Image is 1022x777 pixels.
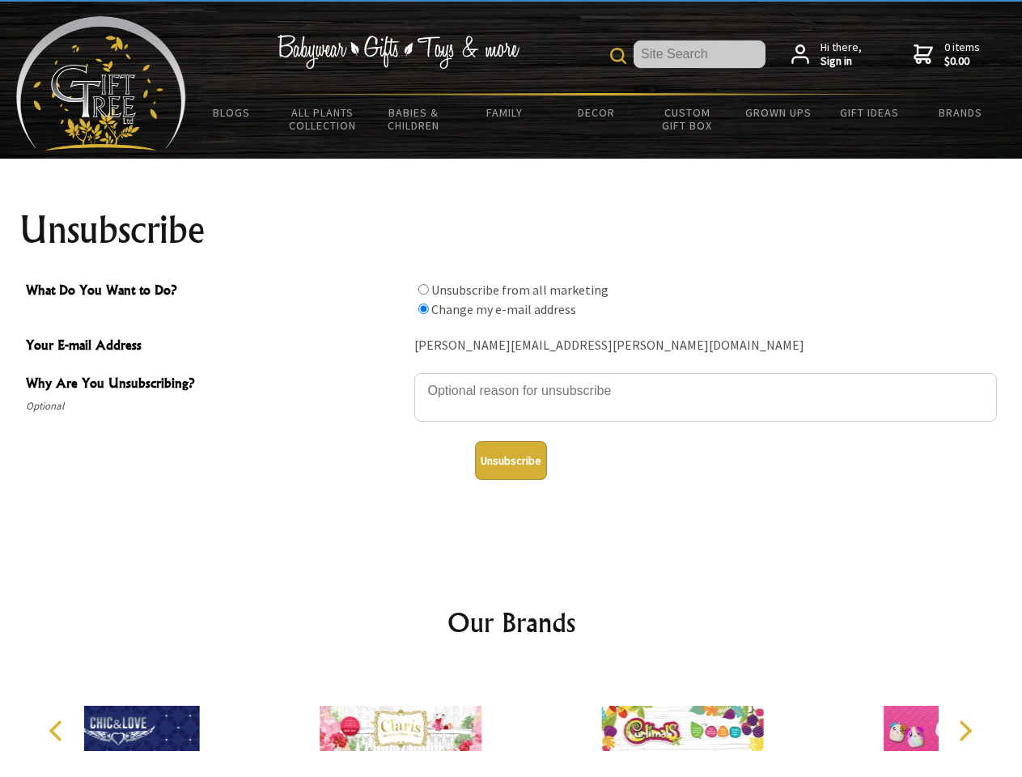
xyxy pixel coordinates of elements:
[26,397,406,416] span: Optional
[821,40,862,69] span: Hi there,
[944,54,980,69] strong: $0.00
[460,96,551,129] a: Family
[19,210,1003,249] h1: Unsubscribe
[947,713,982,749] button: Next
[821,54,862,69] strong: Sign in
[431,301,576,317] label: Change my e-mail address
[16,16,186,151] img: Babyware - Gifts - Toys and more...
[418,304,429,314] input: What Do You Want to Do?
[186,96,278,129] a: BLOGS
[414,333,997,359] div: [PERSON_NAME][EMAIL_ADDRESS][PERSON_NAME][DOMAIN_NAME]
[40,713,76,749] button: Previous
[791,40,862,69] a: Hi there,Sign in
[610,48,626,64] img: product search
[944,40,980,69] span: 0 items
[26,280,406,304] span: What Do You Want to Do?
[642,96,733,142] a: Custom Gift Box
[26,335,406,359] span: Your E-mail Address
[475,441,547,480] button: Unsubscribe
[431,282,609,298] label: Unsubscribe from all marketing
[418,284,429,295] input: What Do You Want to Do?
[824,96,915,129] a: Gift Ideas
[32,603,990,642] h2: Our Brands
[26,373,406,397] span: Why Are You Unsubscribing?
[277,35,519,69] img: Babywear - Gifts - Toys & more
[414,373,997,422] textarea: Why Are You Unsubscribing?
[634,40,765,68] input: Site Search
[368,96,460,142] a: Babies & Children
[278,96,369,142] a: All Plants Collection
[732,96,824,129] a: Grown Ups
[915,96,1007,129] a: Brands
[550,96,642,129] a: Decor
[914,40,980,69] a: 0 items$0.00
